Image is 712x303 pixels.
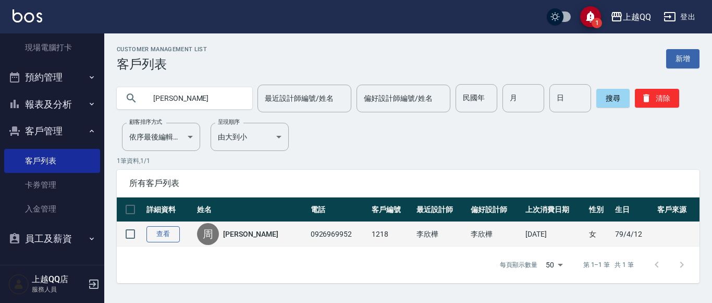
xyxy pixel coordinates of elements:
button: 登出 [659,7,699,27]
div: 周 [197,223,219,245]
a: 入金管理 [4,197,100,221]
th: 電話 [308,197,369,222]
button: 員工及薪資 [4,225,100,252]
th: 生日 [612,197,655,222]
a: [PERSON_NAME] [223,229,278,239]
button: 客戶管理 [4,118,100,145]
p: 服務人員 [32,285,85,294]
div: 上越QQ [623,10,651,24]
label: 呈現順序 [218,118,240,126]
img: Person [8,274,29,295]
button: 上越QQ [606,6,655,28]
td: 女 [586,222,612,247]
h3: 客戶列表 [117,57,207,72]
a: 查看 [146,226,180,242]
button: 搜尋 [596,89,630,108]
img: Logo [13,9,42,22]
a: 客戶列表 [4,149,100,173]
td: 79/4/12 [612,222,655,247]
span: 1 [592,18,602,28]
span: 所有客戶列表 [129,178,687,189]
button: 報表及分析 [4,91,100,118]
td: 1218 [369,222,414,247]
a: 現場電腦打卡 [4,36,100,60]
h2: Customer Management List [117,46,207,53]
p: 每頁顯示數量 [500,260,537,270]
a: 卡券管理 [4,173,100,197]
p: 1 筆資料, 1 / 1 [117,156,699,166]
th: 姓名 [194,197,308,222]
div: 由大到小 [211,123,289,151]
button: save [580,6,601,27]
label: 顧客排序方式 [129,118,162,126]
button: 清除 [635,89,679,108]
button: 預約管理 [4,64,100,91]
h5: 上越QQ店 [32,274,85,285]
div: 依序最後編輯時間 [122,123,200,151]
th: 客戶來源 [655,197,699,222]
th: 性別 [586,197,612,222]
td: [DATE] [523,222,587,247]
th: 上次消費日期 [523,197,587,222]
a: 新增 [666,49,699,68]
th: 偏好設計師 [468,197,522,222]
p: 第 1–1 筆 共 1 筆 [583,260,634,270]
th: 客戶編號 [369,197,414,222]
td: 李欣樺 [468,222,522,247]
input: 搜尋關鍵字 [146,84,244,112]
div: 50 [542,251,567,279]
td: 李欣樺 [414,222,468,247]
th: 最近設計師 [414,197,468,222]
th: 詳細資料 [144,197,194,222]
td: 0926969952 [308,222,369,247]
